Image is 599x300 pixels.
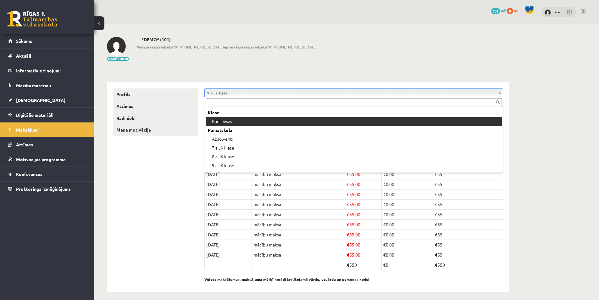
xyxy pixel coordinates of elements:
[206,144,502,152] div: 7.a JK klase
[206,152,502,161] div: 8.a JK klase
[206,108,502,117] div: Klase
[206,126,502,135] div: Pamatskola
[206,161,502,170] div: 9.a JK klase
[206,117,502,126] div: Rādīt visas
[206,135,502,144] div: Absolventi
[206,170,502,179] div: 9.b JK klase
